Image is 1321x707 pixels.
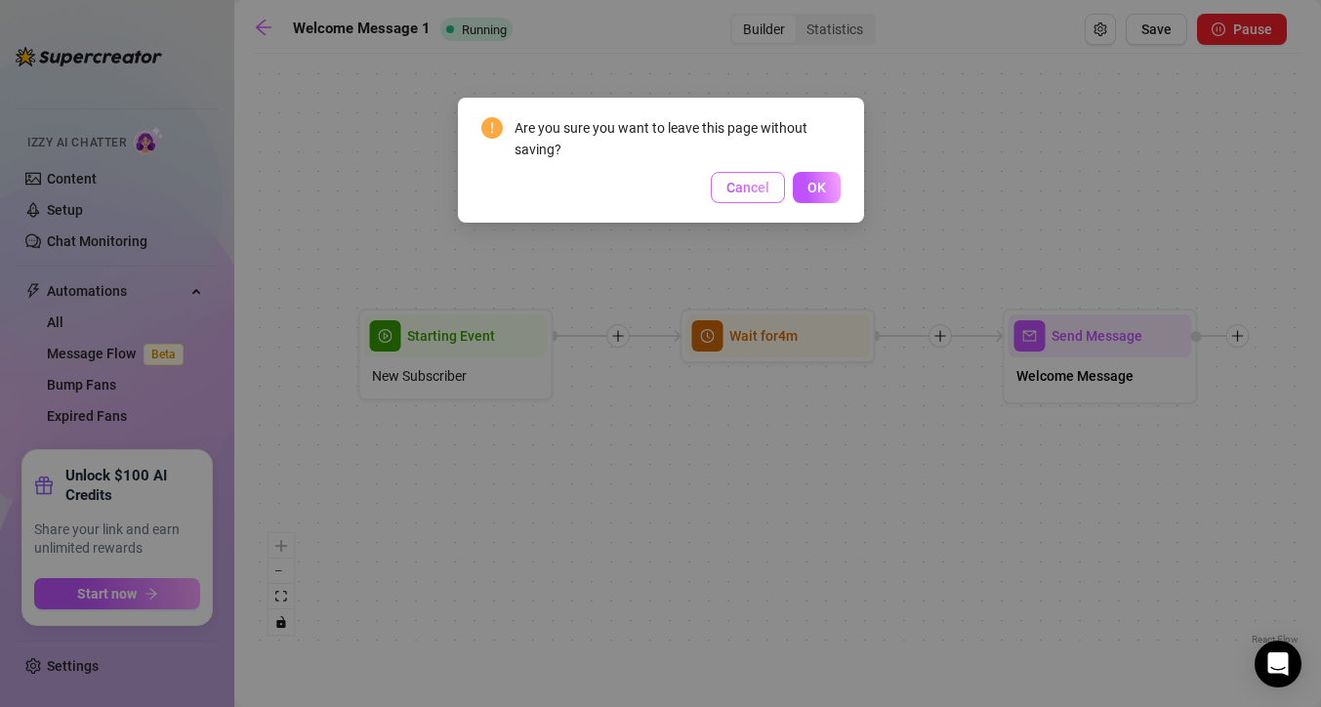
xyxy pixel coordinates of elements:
[793,172,841,203] button: OK
[1255,641,1301,687] div: Open Intercom Messenger
[807,180,826,195] span: OK
[726,180,769,195] span: Cancel
[711,172,785,203] button: Cancel
[481,117,503,139] span: exclamation-circle
[515,117,841,160] div: Are you sure you want to leave this page without saving?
